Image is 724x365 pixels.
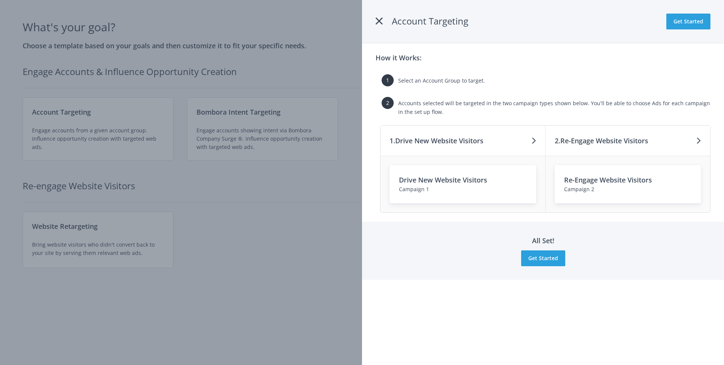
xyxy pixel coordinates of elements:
span: Campaign [564,186,590,193]
h3: 2. Re-Engage Website Visitors [555,135,648,146]
span: 2 [591,186,594,193]
h3: All Set! [521,235,565,246]
h3: How it Works: [376,52,422,63]
span: 1 [426,186,429,193]
span: Account Targeting [392,15,468,27]
h3: 1. Drive New Website Visitors [390,135,483,146]
span: Accounts selected will be targeted in the two campaign types shown below. You'll be able to choos... [398,100,710,115]
span: Select an Account Group to target. [398,77,485,84]
span: 2 [382,97,394,109]
h3: Drive New Website Visitors [399,175,527,185]
button: Get Started [666,14,710,29]
h3: Re-Engage Website Visitors [564,175,692,185]
button: Get Started [521,250,565,266]
span: Campaign [399,186,425,193]
span: 1 [382,74,394,86]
